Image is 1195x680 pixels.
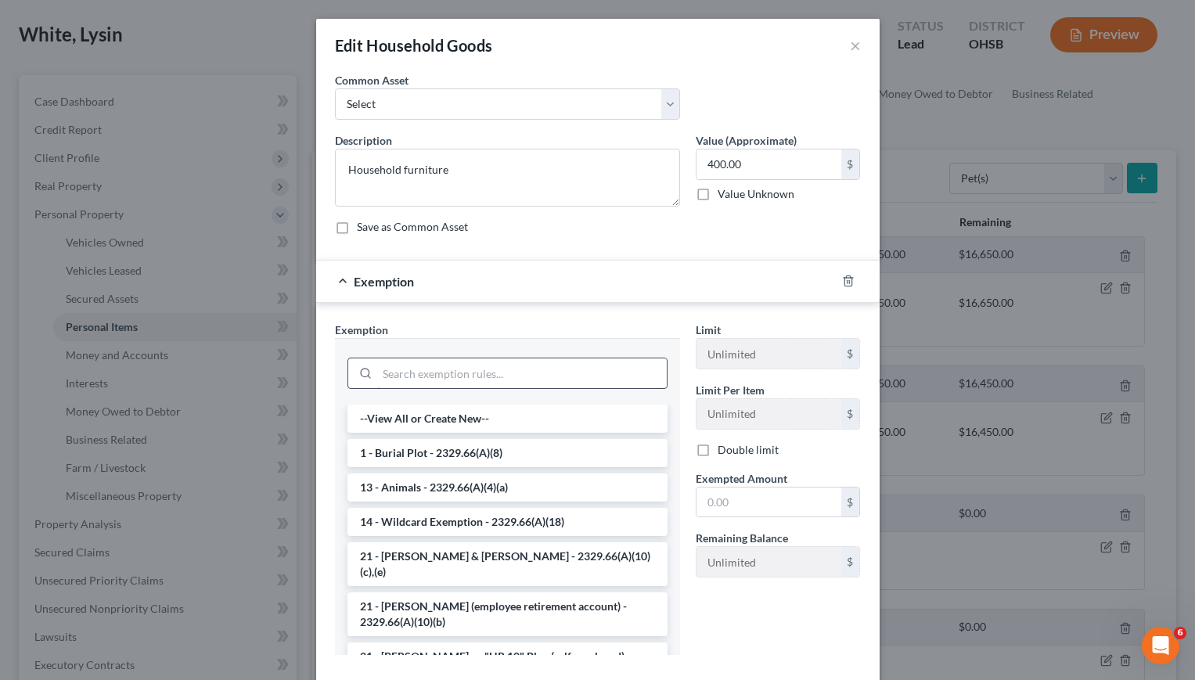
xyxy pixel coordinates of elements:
[841,547,860,577] div: $
[696,382,765,398] label: Limit Per Item
[357,219,468,235] label: Save as Common Asset
[718,186,794,202] label: Value Unknown
[347,508,668,536] li: 14 - Wildcard Exemption - 2329.66(A)(18)
[1142,627,1179,664] iframe: Intercom live chat
[850,36,861,55] button: ×
[696,530,788,546] label: Remaining Balance
[718,442,779,458] label: Double limit
[841,488,860,517] div: $
[335,72,409,88] label: Common Asset
[347,405,668,433] li: --View All or Create New--
[841,399,860,429] div: $
[841,339,860,369] div: $
[696,547,841,577] input: --
[377,358,667,388] input: Search exemption rules...
[696,339,841,369] input: --
[696,399,841,429] input: --
[841,149,860,179] div: $
[1174,627,1186,639] span: 6
[335,34,493,56] div: Edit Household Goods
[354,274,414,289] span: Exemption
[347,592,668,636] li: 21 - [PERSON_NAME] (employee retirement account) - 2329.66(A)(10)(b)
[696,323,721,336] span: Limit
[696,149,841,179] input: 0.00
[347,473,668,502] li: 13 - Animals - 2329.66(A)(4)(a)
[696,132,797,149] label: Value (Approximate)
[347,439,668,467] li: 1 - Burial Plot - 2329.66(A)(8)
[696,488,841,517] input: 0.00
[696,472,787,485] span: Exempted Amount
[347,542,668,586] li: 21 - [PERSON_NAME] & [PERSON_NAME] - 2329.66(A)(10)(c),(e)
[335,134,392,147] span: Description
[335,323,388,336] span: Exemption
